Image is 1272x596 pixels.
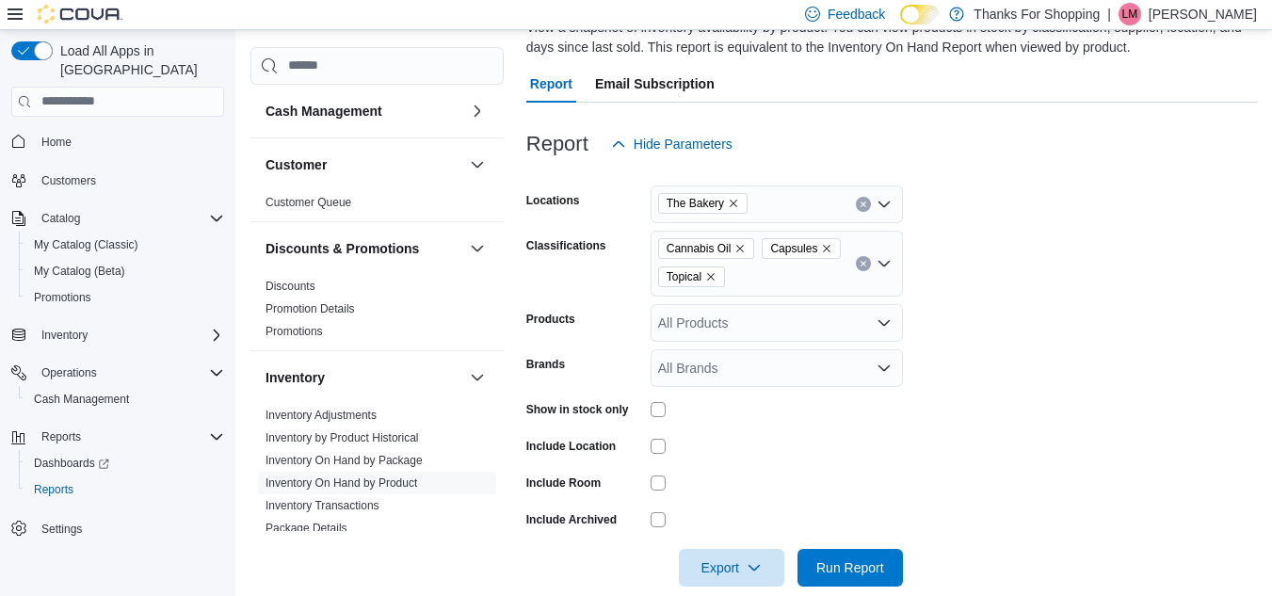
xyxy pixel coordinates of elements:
[41,211,80,226] span: Catalog
[34,264,125,279] span: My Catalog (Beta)
[4,424,232,450] button: Reports
[250,275,504,350] div: Discounts & Promotions
[466,237,489,260] button: Discounts & Promotions
[41,365,97,380] span: Operations
[26,478,224,501] span: Reports
[19,284,232,311] button: Promotions
[604,125,740,163] button: Hide Parameters
[4,205,232,232] button: Catalog
[679,549,784,587] button: Export
[26,260,224,282] span: My Catalog (Beta)
[266,499,379,512] a: Inventory Transactions
[19,232,232,258] button: My Catalog (Classic)
[34,237,138,252] span: My Catalog (Classic)
[667,239,732,258] span: Cannabis Oil
[26,388,224,411] span: Cash Management
[526,402,629,417] label: Show in stock only
[26,478,81,501] a: Reports
[266,408,377,423] span: Inventory Adjustments
[770,239,817,258] span: Capsules
[266,102,382,121] h3: Cash Management
[53,41,224,79] span: Load All Apps in [GEOGRAPHIC_DATA]
[34,290,91,305] span: Promotions
[266,196,351,209] a: Customer Queue
[856,197,871,212] button: Clear input
[667,194,724,213] span: The Bakery
[34,516,224,540] span: Settings
[266,454,423,467] a: Inventory On Hand by Package
[34,324,224,346] span: Inventory
[266,155,327,174] h3: Customer
[19,386,232,412] button: Cash Management
[266,324,323,339] span: Promotions
[466,153,489,176] button: Customer
[526,18,1248,57] div: View a snapshot of inventory availability by product. You can view products in stock by classific...
[734,243,746,254] button: Remove Cannabis Oil from selection in this group
[856,256,871,271] button: Clear input
[26,234,146,256] a: My Catalog (Classic)
[526,475,601,491] label: Include Room
[34,169,104,192] a: Customers
[266,239,419,258] h3: Discounts & Promotions
[526,238,606,253] label: Classifications
[526,512,617,527] label: Include Archived
[266,476,417,490] a: Inventory On Hand by Product
[26,260,133,282] a: My Catalog (Beta)
[34,131,79,153] a: Home
[266,475,417,491] span: Inventory On Hand by Product
[26,286,99,309] a: Promotions
[41,135,72,150] span: Home
[762,238,841,259] span: Capsules
[705,271,717,282] button: Remove Topical from selection in this group
[1122,3,1138,25] span: LM
[19,258,232,284] button: My Catalog (Beta)
[19,476,232,503] button: Reports
[658,266,725,287] span: Topical
[1107,3,1111,25] p: |
[526,312,575,327] label: Products
[877,197,892,212] button: Open list of options
[266,325,323,338] a: Promotions
[877,315,892,330] button: Open list of options
[11,121,224,591] nav: Complex example
[41,173,96,188] span: Customers
[266,195,351,210] span: Customer Queue
[34,392,129,407] span: Cash Management
[466,366,489,389] button: Inventory
[900,24,901,25] span: Dark Mode
[530,65,572,103] span: Report
[266,409,377,422] a: Inventory Adjustments
[266,453,423,468] span: Inventory On Hand by Package
[4,322,232,348] button: Inventory
[266,522,347,535] a: Package Details
[821,243,832,254] button: Remove Capsules from selection in this group
[816,558,884,577] span: Run Report
[250,191,504,221] div: Customer
[1149,3,1257,25] p: [PERSON_NAME]
[38,5,122,24] img: Cova
[34,426,224,448] span: Reports
[266,279,315,294] span: Discounts
[41,522,82,537] span: Settings
[658,238,755,259] span: Cannabis Oil
[266,239,462,258] button: Discounts & Promotions
[34,456,109,471] span: Dashboards
[667,267,701,286] span: Topical
[26,234,224,256] span: My Catalog (Classic)
[266,368,325,387] h3: Inventory
[690,549,773,587] span: Export
[526,439,616,454] label: Include Location
[466,100,489,122] button: Cash Management
[728,198,739,209] button: Remove The Bakery from selection in this group
[34,324,95,346] button: Inventory
[266,431,419,444] a: Inventory by Product Historical
[266,155,462,174] button: Customer
[974,3,1100,25] p: Thanks For Shopping
[41,429,81,444] span: Reports
[34,426,89,448] button: Reports
[34,362,105,384] button: Operations
[34,518,89,540] a: Settings
[26,388,137,411] a: Cash Management
[266,280,315,293] a: Discounts
[797,549,903,587] button: Run Report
